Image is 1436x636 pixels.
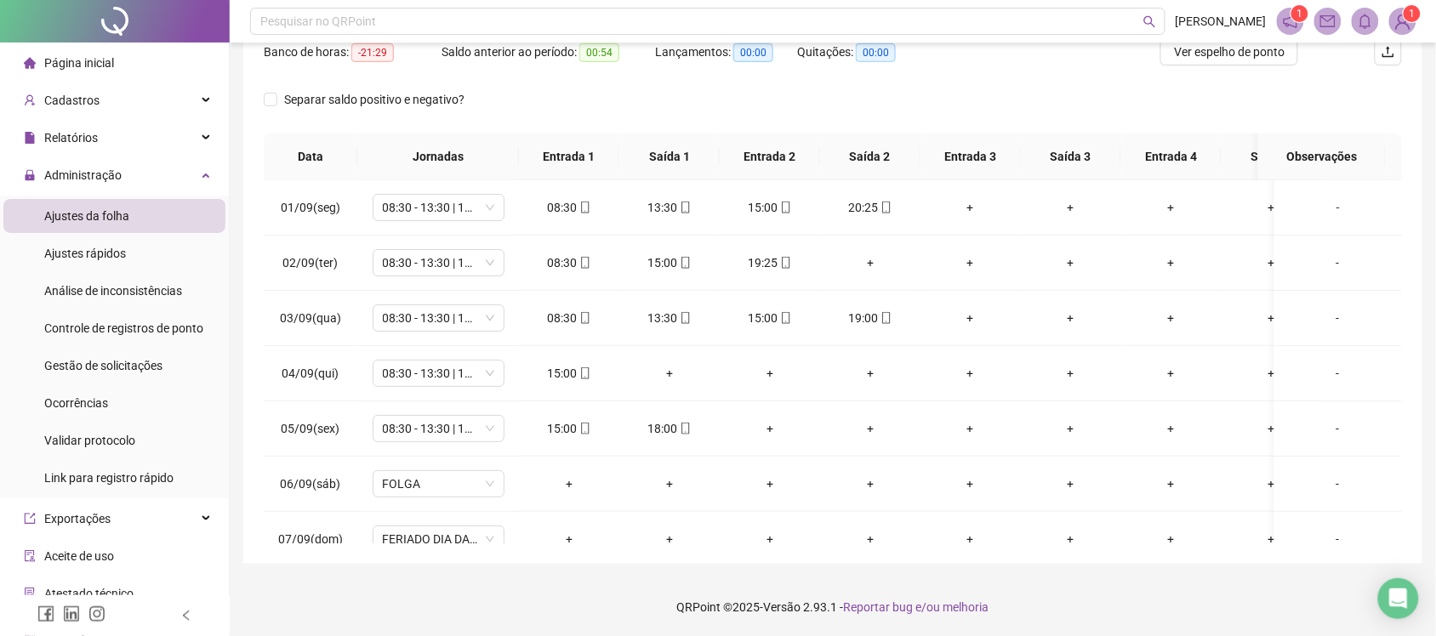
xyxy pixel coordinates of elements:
div: + [1235,530,1308,548]
div: - [1288,253,1388,272]
span: Aceite de uso [44,549,114,563]
span: mobile [578,367,591,379]
div: + [1235,309,1308,327]
img: 67715 [1390,9,1416,34]
span: -21:29 [351,43,394,62]
span: 1 [1409,8,1415,20]
span: FERIADO DIA DA INDEPENDÊNCIA [383,526,494,552]
span: 00:00 [733,43,773,62]
span: solution [24,588,36,599]
div: 19:00 [834,309,907,327]
span: mobile [578,312,591,324]
span: mobile [578,423,591,434]
span: 00:54 [579,43,619,62]
div: + [733,530,806,548]
div: + [1235,419,1308,438]
span: mobile [678,257,692,269]
th: Entrada 2 [720,133,820,180]
span: Link para registro rápido [44,471,174,485]
span: mobile [678,312,692,324]
div: - [1288,419,1388,438]
div: + [934,419,1007,438]
span: mobile [678,423,692,434]
div: 15:00 [633,253,706,272]
div: 15:00 [533,419,606,438]
div: + [1034,474,1108,493]
span: export [24,513,36,525]
span: Ocorrências [44,396,108,410]
span: 00:00 [856,43,896,62]
div: + [934,253,1007,272]
span: mobile [778,312,792,324]
span: Observações [1272,147,1372,166]
span: Cadastros [44,94,100,107]
th: Entrada 4 [1121,133,1222,180]
div: + [834,253,907,272]
div: - [1288,474,1388,493]
div: + [1034,364,1108,383]
div: + [934,530,1007,548]
th: Saída 4 [1222,133,1322,180]
span: Ver espelho de ponto [1174,43,1285,61]
span: bell [1358,14,1373,29]
div: + [533,530,606,548]
div: 20:25 [834,198,907,217]
span: 06/09(sáb) [281,477,341,491]
span: mobile [879,312,892,324]
span: facebook [37,605,54,622]
span: user-add [24,94,36,106]
div: + [934,474,1007,493]
span: Administração [44,168,122,182]
div: - [1288,364,1388,383]
div: + [1034,198,1108,217]
span: mobile [578,202,591,213]
div: + [834,419,907,438]
span: mobile [678,202,692,213]
span: search [1143,15,1156,28]
span: file [24,132,36,144]
div: 15:00 [733,309,806,327]
th: Data [264,133,357,180]
span: Validar protocolo [44,434,135,447]
div: + [733,474,806,493]
span: FOLGA [383,471,494,497]
th: Saída 1 [619,133,720,180]
span: Gestão de solicitações [44,359,162,372]
div: + [834,530,907,548]
th: Saída 3 [1021,133,1121,180]
div: 19:25 [733,253,806,272]
div: + [733,419,806,438]
th: Entrada 3 [920,133,1021,180]
span: 01/09(seg) [281,201,340,214]
sup: 1 [1291,5,1308,22]
div: Saldo anterior ao período: [442,43,655,62]
th: Entrada 1 [519,133,619,180]
span: audit [24,550,36,562]
div: + [1135,198,1208,217]
div: - [1288,530,1388,548]
span: 02/09(ter) [283,256,339,270]
span: Ajustes da folha [44,209,129,223]
div: + [1135,419,1208,438]
span: 08:30 - 13:30 | 15:00 - 18:00 [383,416,494,441]
span: 07/09(dom) [278,532,343,546]
div: - [1288,309,1388,327]
div: + [934,364,1007,383]
div: + [1034,309,1108,327]
div: + [934,309,1007,327]
span: Atestado técnico [44,587,134,600]
span: mobile [879,202,892,213]
span: linkedin [63,605,80,622]
span: 08:30 - 13:30 | 15:00 - 19:00 [383,195,494,220]
div: 08:30 [533,198,606,217]
div: + [633,530,706,548]
span: Página inicial [44,56,114,70]
div: 13:30 [633,309,706,327]
th: Saída 2 [820,133,920,180]
span: notification [1283,14,1298,29]
div: + [1135,309,1208,327]
span: 1 [1296,8,1302,20]
span: upload [1382,45,1395,59]
span: Separar saldo positivo e negativo? [277,90,471,109]
span: Controle de registros de ponto [44,321,203,335]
